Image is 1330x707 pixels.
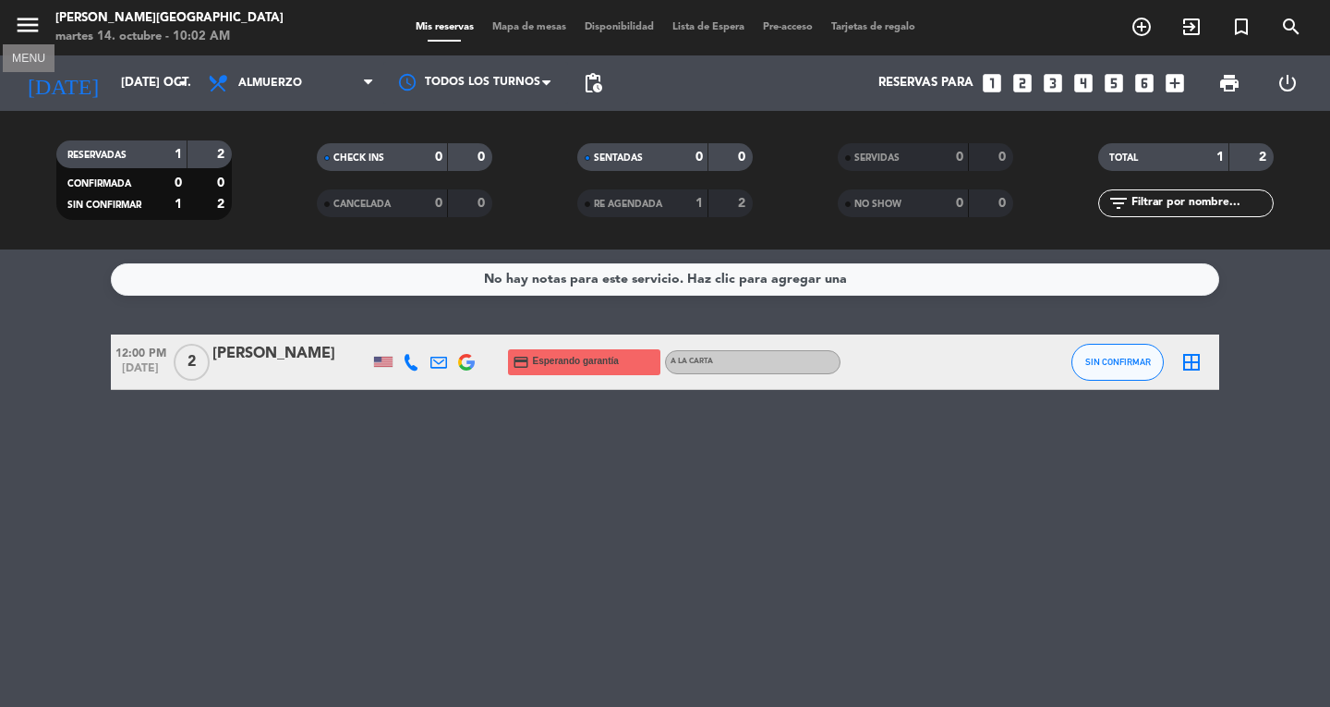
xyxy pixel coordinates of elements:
[483,22,575,32] span: Mapa de mesas
[212,342,369,366] div: [PERSON_NAME]
[738,197,749,210] strong: 2
[333,200,391,209] span: CANCELADA
[333,153,384,163] span: CHECK INS
[217,177,228,189] strong: 0
[1102,71,1126,95] i: looks_5
[111,362,170,384] span: [DATE]
[484,269,847,290] div: No hay notas para este servicio. Haz clic para agregar una
[854,153,900,163] span: SERVIDAS
[1010,71,1034,95] i: looks_two
[175,177,182,189] strong: 0
[217,198,228,211] strong: 2
[478,197,489,210] strong: 0
[671,358,713,365] span: A la carta
[3,49,54,66] div: MENU
[513,354,529,371] i: credit_card
[822,22,925,32] span: Tarjetas de regalo
[111,341,170,362] span: 12:00 PM
[172,72,194,94] i: arrow_drop_down
[1216,151,1224,164] strong: 1
[1085,357,1151,367] span: SIN CONFIRMAR
[980,71,1004,95] i: looks_one
[1041,71,1065,95] i: looks_3
[575,22,663,32] span: Disponibilidad
[854,200,901,209] span: NO SHOW
[1132,71,1156,95] i: looks_6
[754,22,822,32] span: Pre-acceso
[738,151,749,164] strong: 0
[55,28,284,46] div: martes 14. octubre - 10:02 AM
[67,179,131,189] span: CONFIRMADA
[435,197,442,210] strong: 0
[217,148,228,161] strong: 2
[406,22,483,32] span: Mis reservas
[55,9,284,28] div: [PERSON_NAME][GEOGRAPHIC_DATA]
[174,344,210,381] span: 2
[478,151,489,164] strong: 0
[1280,16,1302,38] i: search
[594,200,662,209] span: RE AGENDADA
[238,77,302,90] span: Almuerzo
[878,76,973,91] span: Reservas para
[695,197,703,210] strong: 1
[582,72,604,94] span: pending_actions
[956,151,963,164] strong: 0
[1276,72,1299,94] i: power_settings_new
[1130,16,1153,38] i: add_circle_outline
[594,153,643,163] span: SENTADAS
[533,354,619,369] span: Esperando garantía
[458,354,475,371] img: google-logo.png
[663,22,754,32] span: Lista de Espera
[998,151,1010,164] strong: 0
[67,201,141,210] span: SIN CONFIRMAR
[14,11,42,45] button: menu
[1071,71,1095,95] i: looks_4
[695,151,703,164] strong: 0
[1180,351,1203,373] i: border_all
[1163,71,1187,95] i: add_box
[1130,193,1273,213] input: Filtrar por nombre...
[175,198,182,211] strong: 1
[1180,16,1203,38] i: exit_to_app
[1259,151,1270,164] strong: 2
[1107,192,1130,214] i: filter_list
[435,151,442,164] strong: 0
[67,151,127,160] span: RESERVADAS
[14,63,112,104] i: [DATE]
[1071,344,1164,381] button: SIN CONFIRMAR
[956,197,963,210] strong: 0
[14,11,42,39] i: menu
[175,148,182,161] strong: 1
[1258,55,1316,111] div: LOG OUT
[998,197,1010,210] strong: 0
[1218,72,1240,94] span: print
[1230,16,1252,38] i: turned_in_not
[1109,153,1138,163] span: TOTAL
